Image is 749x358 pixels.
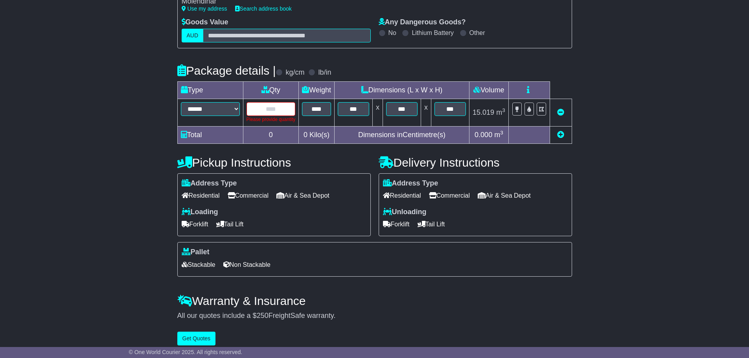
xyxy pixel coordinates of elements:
div: Please provide quantity [247,116,296,123]
td: x [421,99,431,126]
span: Residential [383,189,421,202]
label: Goods Value [182,18,228,27]
h4: Package details | [177,64,276,77]
label: kg/cm [285,68,304,77]
span: 0.000 [475,131,492,139]
span: Non Stackable [223,259,271,271]
a: Remove this item [557,108,564,116]
span: Air & Sea Depot [276,189,329,202]
h4: Delivery Instructions [379,156,572,169]
label: Address Type [182,179,237,188]
span: Forklift [182,218,208,230]
label: Unloading [383,208,427,217]
label: AUD [182,29,204,42]
label: lb/in [318,68,331,77]
span: Tail Lift [216,218,244,230]
h4: Warranty & Insurance [177,294,572,307]
span: Commercial [228,189,269,202]
span: 15.019 [473,108,494,116]
span: Stackable [182,259,215,271]
span: Forklift [383,218,410,230]
span: © One World Courier 2025. All rights reserved. [129,349,243,355]
label: No [388,29,396,37]
span: 0 [304,131,307,139]
td: Kilo(s) [299,126,335,143]
button: Get Quotes [177,332,216,345]
span: Tail Lift [418,218,445,230]
td: x [372,99,383,126]
h4: Pickup Instructions [177,156,371,169]
td: Dimensions in Centimetre(s) [334,126,469,143]
div: All our quotes include a $ FreightSafe warranty. [177,312,572,320]
td: Weight [299,81,335,99]
td: Qty [243,81,299,99]
span: m [496,108,505,116]
td: Dimensions (L x W x H) [334,81,469,99]
span: Commercial [429,189,470,202]
label: Other [469,29,485,37]
a: Use my address [182,6,227,12]
span: Air & Sea Depot [478,189,531,202]
span: Residential [182,189,220,202]
td: Total [177,126,243,143]
label: Pallet [182,248,210,257]
label: Lithium Battery [412,29,454,37]
td: 0 [243,126,299,143]
a: Add new item [557,131,564,139]
label: Address Type [383,179,438,188]
td: Volume [469,81,508,99]
label: Loading [182,208,218,217]
a: Search address book [235,6,292,12]
span: m [494,131,503,139]
sup: 3 [502,107,505,113]
label: Any Dangerous Goods? [379,18,466,27]
span: 250 [257,312,269,319]
sup: 3 [500,130,503,136]
td: Type [177,81,243,99]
